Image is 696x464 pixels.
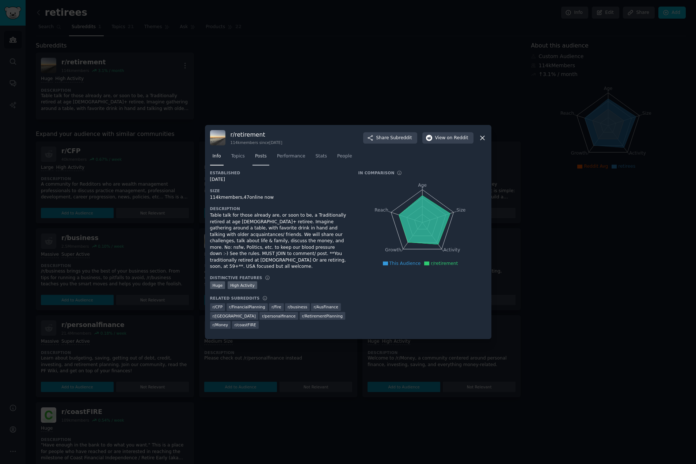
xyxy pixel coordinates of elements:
tspan: Activity [443,248,460,253]
img: retirement [210,130,225,145]
span: Subreddit [390,135,412,141]
tspan: Reach [374,208,388,213]
a: Posts [252,151,269,166]
button: Viewon Reddit [422,132,473,144]
span: Share [376,135,412,141]
h3: r/ retirement [231,131,282,138]
div: High Activity [228,281,257,289]
span: r/ Money [213,322,228,327]
span: r/ business [288,304,307,309]
span: People [337,153,352,160]
div: Table talk for those already are, or soon to be, a Traditionally retired at age [DEMOGRAPHIC_DATA... [210,212,348,270]
tspan: Size [456,208,465,213]
div: Huge [210,281,225,289]
span: r/ Fire [271,304,281,309]
button: ShareSubreddit [363,132,417,144]
span: Info [213,153,221,160]
span: r/ FinancialPlanning [229,304,265,309]
span: r/ coastFIRE [235,322,256,327]
a: Topics [229,151,247,166]
span: r/ personalfinance [262,313,296,319]
h3: Related Subreddits [210,296,260,301]
span: Topics [231,153,245,160]
div: 114k members, 47 online now [210,194,348,201]
span: r/retirement [431,261,458,266]
span: Stats [316,153,327,160]
span: Performance [277,153,305,160]
span: Posts [255,153,267,160]
h3: Distinctive Features [210,275,262,280]
span: r/ AusFinance [313,304,338,309]
tspan: Growth [385,248,401,253]
a: Info [210,151,224,166]
span: r/ RetirementPlanning [302,313,343,319]
a: Stats [313,151,330,166]
span: This Audience [389,261,421,266]
span: View [435,135,468,141]
a: Performance [274,151,308,166]
h3: In Comparison [358,170,395,175]
tspan: Age [418,183,427,188]
h3: Description [210,206,348,211]
span: r/ [GEOGRAPHIC_DATA] [213,313,256,319]
a: People [335,151,355,166]
span: on Reddit [447,135,468,141]
div: [DATE] [210,176,348,183]
h3: Established [210,170,348,175]
div: 114k members since [DATE] [231,140,282,145]
span: r/ CFP [213,304,223,309]
h3: Size [210,188,348,193]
